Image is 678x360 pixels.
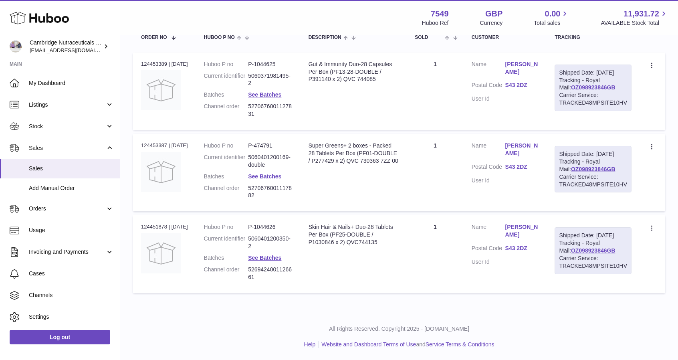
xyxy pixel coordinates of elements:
[248,103,293,118] dd: 5270676001127831
[248,72,293,87] dd: 5060371981495-2
[555,35,632,40] div: Tracking
[248,61,293,68] dd: P-1044625
[304,341,316,348] a: Help
[29,205,105,212] span: Orders
[472,223,505,241] dt: Name
[204,235,248,250] dt: Current identifier
[204,154,248,169] dt: Current identifier
[472,81,505,91] dt: Postal Code
[309,223,399,246] div: Skin Hair & Nails+ Duo-28 Tablets Per Box (PF25-DOUBLE / P1030846 x 2) QVC744135
[248,154,293,169] dd: 5060401200169-double
[29,101,105,109] span: Listings
[29,123,105,130] span: Stock
[204,91,248,99] dt: Batches
[407,215,464,293] td: 1
[624,8,659,19] span: 11,931.72
[29,79,114,87] span: My Dashboard
[141,233,181,273] img: no-photo.jpg
[571,166,615,172] a: OZ098923846GB
[204,61,248,68] dt: Huboo P no
[29,165,114,172] span: Sales
[248,184,293,200] dd: 5270676001117882
[321,341,416,348] a: Website and Dashboard Terms of Use
[204,35,235,40] span: Huboo P no
[505,245,539,252] a: S43 2DZ
[472,61,505,78] dt: Name
[29,248,105,256] span: Invoicing and Payments
[559,150,627,158] div: Shipped Date: [DATE]
[505,142,539,157] a: [PERSON_NAME]
[422,19,449,27] div: Huboo Ref
[534,19,569,27] span: Total sales
[248,255,281,261] a: See Batches
[204,142,248,150] dt: Huboo P no
[534,8,569,27] a: 0.00 Total sales
[407,53,464,130] td: 1
[248,142,293,150] dd: P-474791
[472,95,505,103] dt: User Id
[559,173,627,188] div: Carrier Service: TRACKED48MPSITE10HV
[30,39,102,54] div: Cambridge Nutraceuticals Ltd
[505,81,539,89] a: S43 2DZ
[559,69,627,77] div: Shipped Date: [DATE]
[29,270,114,277] span: Cases
[29,184,114,192] span: Add Manual Order
[485,8,502,19] strong: GBP
[472,142,505,159] dt: Name
[204,266,248,281] dt: Channel order
[431,8,449,19] strong: 7549
[141,61,188,68] div: 124453389 | [DATE]
[30,47,118,53] span: [EMAIL_ADDRESS][DOMAIN_NAME]
[472,258,505,266] dt: User Id
[204,103,248,118] dt: Channel order
[601,19,668,27] span: AVAILABLE Stock Total
[472,35,539,40] div: Customer
[559,255,627,270] div: Carrier Service: TRACKED48MPSITE10HV
[309,142,399,165] div: Super Greens+ 2 boxes - Packed 28 Tablets Per Box (PF01-DOUBLE / P277429 x 2) QVC 730363 7ZZ 00
[29,291,114,299] span: Channels
[204,173,248,180] dt: Batches
[248,266,293,281] dd: 5269424001126661
[141,152,181,192] img: no-photo.jpg
[204,72,248,87] dt: Current identifier
[141,142,188,149] div: 124453387 | [DATE]
[309,61,399,83] div: Gut & Immunity Duo-28 Capsules Per Box (PF13-28-DOUBLE / P391140 x 2) QVC 744085
[545,8,561,19] span: 0.00
[472,163,505,173] dt: Postal Code
[204,223,248,231] dt: Huboo P no
[248,173,281,180] a: See Batches
[472,245,505,254] dt: Postal Code
[141,223,188,231] div: 124451878 | [DATE]
[559,91,627,107] div: Carrier Service: TRACKED48MPSITE10HV
[248,91,281,98] a: See Batches
[407,134,464,211] td: 1
[505,223,539,239] a: [PERSON_NAME]
[29,227,114,234] span: Usage
[29,144,105,152] span: Sales
[555,146,632,192] div: Tracking - Royal Mail:
[10,330,110,344] a: Log out
[141,35,167,40] span: Order No
[204,184,248,200] dt: Channel order
[559,232,627,239] div: Shipped Date: [DATE]
[505,163,539,171] a: S43 2DZ
[571,84,615,91] a: OZ098923846GB
[319,341,494,348] li: and
[248,223,293,231] dd: P-1044626
[141,70,181,110] img: no-photo.jpg
[127,325,672,333] p: All Rights Reserved. Copyright 2025 - [DOMAIN_NAME]
[505,61,539,76] a: [PERSON_NAME]
[571,247,615,254] a: OZ098923846GB
[601,8,668,27] a: 11,931.72 AVAILABLE Stock Total
[472,177,505,184] dt: User Id
[555,65,632,111] div: Tracking - Royal Mail:
[29,313,114,321] span: Settings
[10,40,22,53] img: qvc@camnutra.com
[309,35,341,40] span: Description
[480,19,503,27] div: Currency
[248,235,293,250] dd: 5060401200350-2
[426,341,494,348] a: Service Terms & Conditions
[555,227,632,274] div: Tracking - Royal Mail:
[204,254,248,262] dt: Batches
